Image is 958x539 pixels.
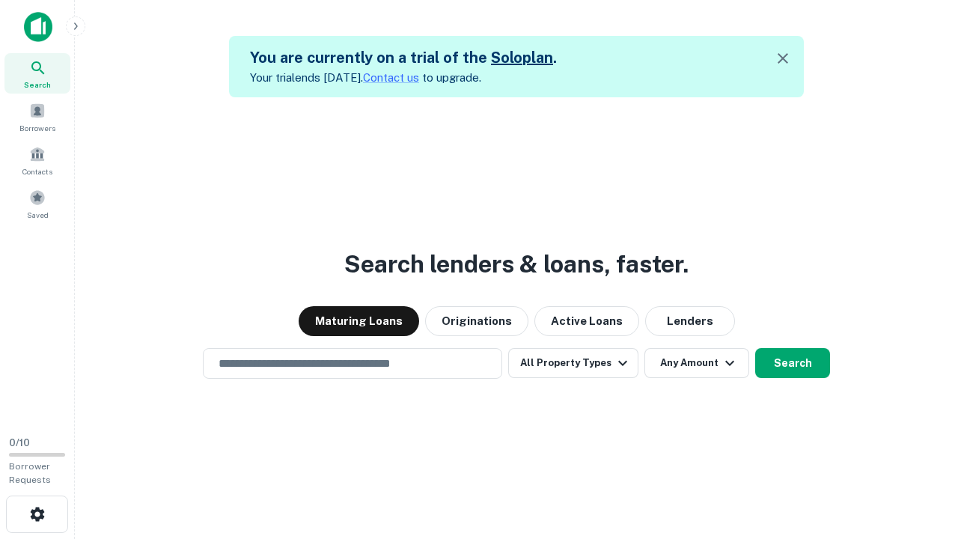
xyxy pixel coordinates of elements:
[534,306,639,336] button: Active Loans
[250,69,557,87] p: Your trial ends [DATE]. to upgrade.
[27,209,49,221] span: Saved
[4,183,70,224] a: Saved
[644,348,749,378] button: Any Amount
[19,122,55,134] span: Borrowers
[491,49,553,67] a: Soloplan
[4,97,70,137] a: Borrowers
[250,46,557,69] h5: You are currently on a trial of the .
[9,437,30,448] span: 0 / 10
[24,79,51,91] span: Search
[883,419,958,491] iframe: Chat Widget
[363,71,419,84] a: Contact us
[425,306,528,336] button: Originations
[4,140,70,180] a: Contacts
[24,12,52,42] img: capitalize-icon.png
[645,306,735,336] button: Lenders
[755,348,830,378] button: Search
[344,246,689,282] h3: Search lenders & loans, faster.
[4,53,70,94] a: Search
[299,306,419,336] button: Maturing Loans
[9,461,51,485] span: Borrower Requests
[508,348,638,378] button: All Property Types
[22,165,52,177] span: Contacts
